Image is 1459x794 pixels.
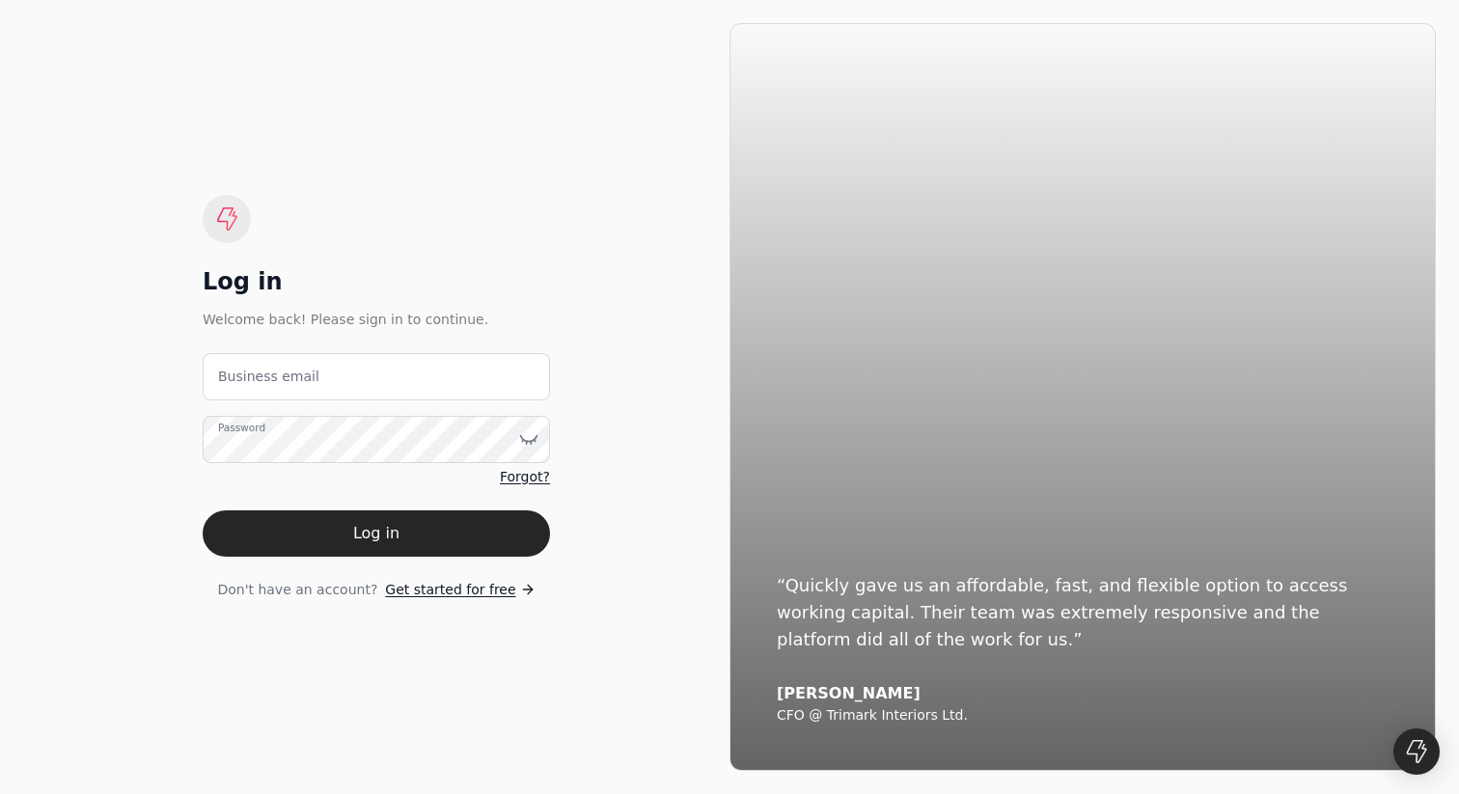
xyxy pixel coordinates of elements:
span: Get started for free [385,580,515,600]
div: Log in [203,266,550,297]
a: Forgot? [500,467,550,487]
span: Don't have an account? [217,580,377,600]
a: Get started for free [385,580,535,600]
div: Welcome back! Please sign in to continue. [203,309,550,330]
div: CFO @ Trimark Interiors Ltd. [777,707,1389,725]
div: [PERSON_NAME] [777,684,1389,703]
button: Log in [203,510,550,557]
div: Open Intercom Messenger [1393,728,1440,775]
div: “Quickly gave us an affordable, fast, and flexible option to access working capital. Their team w... [777,572,1389,653]
label: Business email [218,367,319,387]
label: Password [218,420,265,435]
